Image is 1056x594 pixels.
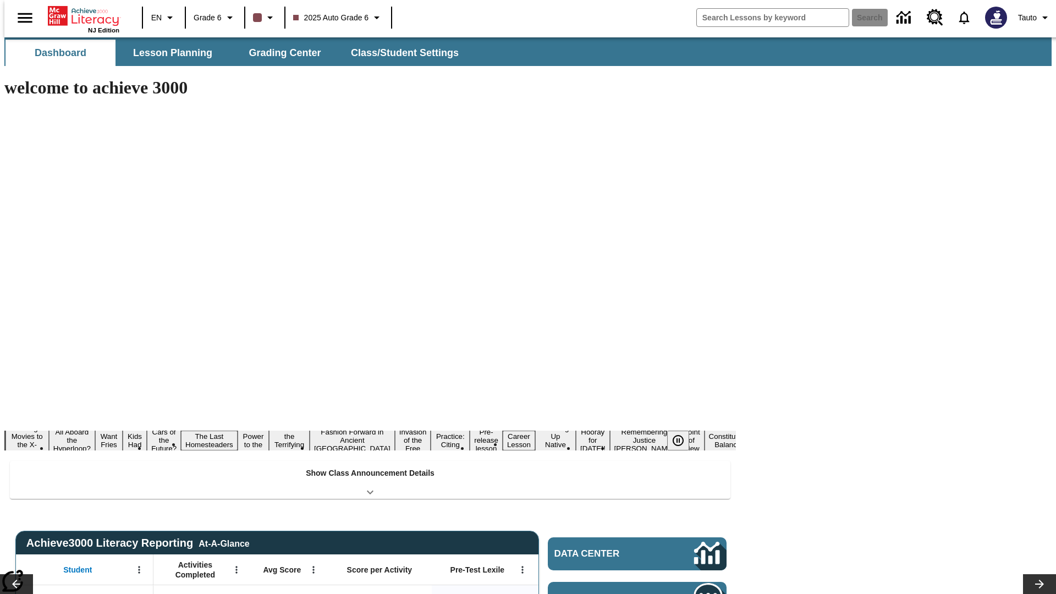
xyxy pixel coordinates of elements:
button: Dashboard [5,40,116,66]
button: Grade: Grade 6, Select a grade [189,8,241,28]
div: At-A-Glance [199,537,249,549]
button: Slide 6 The Last Homesteaders [181,431,238,450]
span: Student [63,565,92,575]
div: SubNavbar [4,37,1052,66]
span: Data Center [554,548,657,559]
button: Class/Student Settings [342,40,468,66]
a: Data Center [890,3,920,33]
button: Grading Center [230,40,340,66]
span: Tauto [1018,12,1037,24]
button: Slide 18 The Constitution's Balancing Act [705,422,757,459]
span: Score per Activity [347,565,413,575]
span: Grade 6 [194,12,222,24]
button: Open Menu [228,562,245,578]
div: Home [48,4,119,34]
button: Class: 2025 Auto Grade 6, Select your class [289,8,388,28]
button: Slide 16 Remembering Justice O'Connor [610,426,679,454]
p: Show Class Announcement Details [306,468,435,479]
button: Pause [667,431,689,450]
h1: welcome to achieve 3000 [4,78,736,98]
button: Slide 2 All Aboard the Hyperloop? [49,426,95,454]
button: Slide 1 Taking Movies to the X-Dimension [5,422,49,459]
button: Lesson carousel, Next [1023,574,1056,594]
input: search field [697,9,849,26]
button: Profile/Settings [1014,8,1056,28]
button: Language: EN, Select a language [146,8,182,28]
a: Resource Center, Will open in new tab [920,3,950,32]
a: Data Center [548,537,727,570]
button: Slide 11 Mixed Practice: Citing Evidence [431,422,470,459]
button: Slide 15 Hooray for Constitution Day! [576,426,610,454]
button: Slide 9 Fashion Forward in Ancient Rome [310,426,395,454]
span: Avg Score [263,565,301,575]
button: Slide 12 Pre-release lesson [470,426,503,454]
button: Open Menu [131,562,147,578]
button: Slide 5 Cars of the Future? [147,426,181,454]
span: 2025 Auto Grade 6 [293,12,369,24]
span: Achieve3000 Literacy Reporting [26,537,250,549]
span: Activities Completed [159,560,232,580]
button: Slide 8 Attack of the Terrifying Tomatoes [269,422,310,459]
span: Pre-Test Lexile [450,565,505,575]
a: Notifications [950,3,978,32]
button: Open Menu [305,562,322,578]
button: Slide 13 Career Lesson [503,431,535,450]
button: Slide 10 The Invasion of the Free CD [395,418,431,463]
button: Slide 7 Solar Power to the People [238,422,269,459]
img: Avatar [985,7,1007,29]
div: SubNavbar [4,40,469,66]
button: Select a new avatar [978,3,1014,32]
button: Slide 4 Dirty Jobs Kids Had To Do [123,414,147,467]
button: Slide 14 Cooking Up Native Traditions [535,422,576,459]
div: Pause [667,431,700,450]
span: NJ Edition [88,27,119,34]
button: Slide 3 Do You Want Fries With That? [95,414,123,467]
a: Home [48,5,119,27]
button: Lesson Planning [118,40,228,66]
button: Open Menu [514,562,531,578]
button: Open side menu [9,2,41,34]
div: Show Class Announcement Details [10,461,730,499]
span: EN [151,12,162,24]
button: Class color is dark brown. Change class color [249,8,281,28]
